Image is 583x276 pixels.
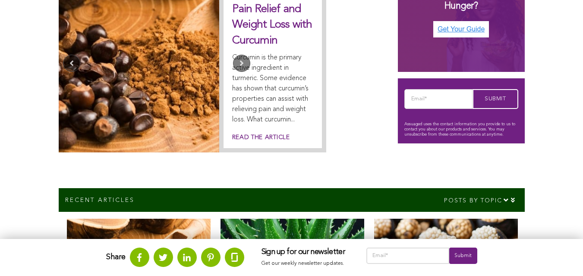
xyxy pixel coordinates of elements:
[232,53,313,125] p: Curcumin is the primary active ingredient in turmeric. Some evidence has shown that curcumin’s pr...
[404,121,518,137] p: Assuaged uses the contact information you provide to us to contact you about our products and ser...
[262,248,349,257] h3: Sign up for our newsletter
[231,253,238,262] img: glassdoor.svg
[366,248,450,264] input: Email*
[437,188,525,212] div: Posts by topic
[232,133,290,142] a: Read the article
[65,196,135,204] p: Recent Articles
[233,55,250,72] button: Next
[262,259,349,268] p: Get our weekly newsletter updates.
[63,55,80,72] button: Previous
[433,21,489,37] img: Get Your Guide
[473,89,518,109] input: Submit
[449,248,477,264] input: Submit
[540,235,583,276] iframe: Chat Widget
[404,89,473,109] input: Email*
[106,253,126,261] strong: Share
